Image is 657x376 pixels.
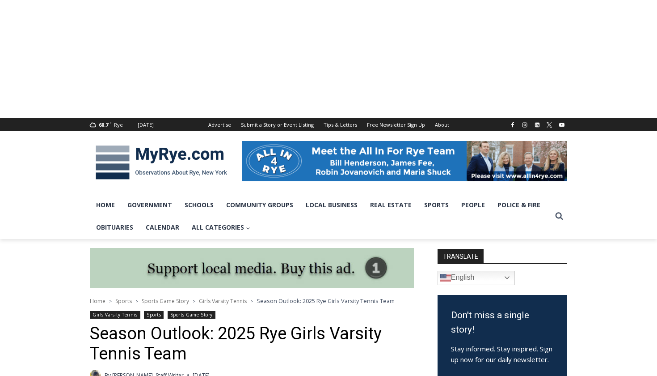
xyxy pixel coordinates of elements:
[178,194,220,216] a: Schools
[193,298,195,304] span: >
[556,120,567,130] a: YouTube
[364,194,418,216] a: Real Estate
[362,118,430,131] a: Free Newsletter Sign Up
[299,194,364,216] a: Local Business
[114,121,123,129] div: Rye
[242,141,567,181] img: All in for Rye
[236,118,319,131] a: Submit a Story or Event Listing
[90,194,121,216] a: Home
[99,121,108,128] span: 68.7
[192,222,250,232] span: All Categories
[430,118,454,131] a: About
[551,208,567,224] button: View Search Form
[440,273,451,283] img: en
[168,311,215,319] a: Sports Game Story
[438,249,484,263] strong: TRANSLATE
[90,216,139,239] a: Obituaries
[135,298,138,304] span: >
[451,343,554,365] p: Stay informed. Stay inspired. Sign up now for our daily newsletter.
[121,194,178,216] a: Government
[507,120,518,130] a: Facebook
[139,216,185,239] a: Calendar
[319,118,362,131] a: Tips & Letters
[451,308,554,337] h3: Don't miss a single story!
[90,139,233,186] img: MyRye.com
[257,297,395,305] span: Season Outlook: 2025 Rye Girls Varsity Tennis Team
[138,121,154,129] div: [DATE]
[109,298,112,304] span: >
[455,194,491,216] a: People
[220,194,299,216] a: Community Groups
[438,271,515,285] a: English
[199,297,247,305] a: Girls Varsity Tennis
[203,118,454,131] nav: Secondary Navigation
[90,297,105,305] a: Home
[90,194,551,239] nav: Primary Navigation
[144,311,164,319] a: Sports
[142,297,189,305] a: Sports Game Story
[90,296,414,305] nav: Breadcrumbs
[115,297,132,305] a: Sports
[491,194,547,216] a: Police & Fire
[90,248,414,288] img: support local media, buy this ad
[109,120,112,125] span: F
[203,118,236,131] a: Advertise
[418,194,455,216] a: Sports
[519,120,530,130] a: Instagram
[544,120,555,130] a: X
[90,324,414,364] h1: Season Outlook: 2025 Rye Girls Varsity Tennis Team
[90,311,140,319] a: Girls Varsity Tennis
[532,120,543,130] a: Linkedin
[185,216,257,239] a: All Categories
[250,298,253,304] span: >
